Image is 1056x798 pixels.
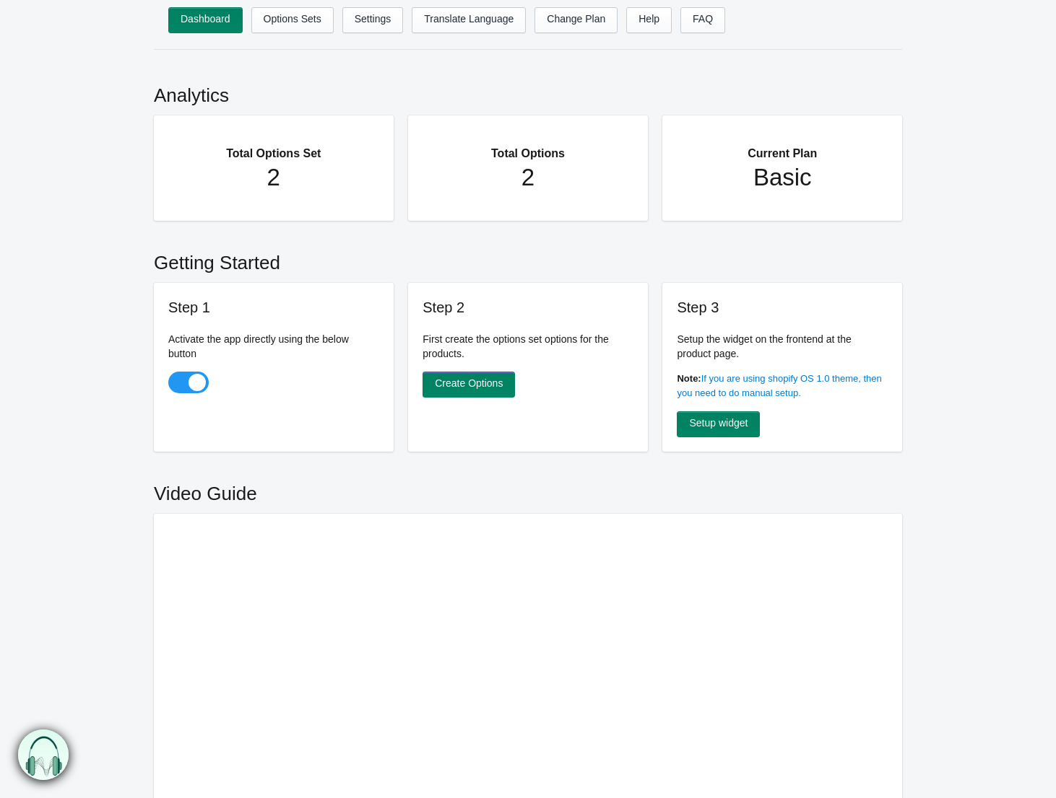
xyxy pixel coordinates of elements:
[626,7,672,33] a: Help
[677,373,701,384] b: Note:
[412,7,526,33] a: Translate Language
[168,297,379,317] h3: Step 1
[680,7,725,33] a: FAQ
[168,7,243,33] a: Dashboard
[535,7,618,33] a: Change Plan
[154,235,902,283] h2: Getting Started
[423,297,633,317] h3: Step 2
[677,411,760,437] a: Setup widget
[251,7,334,33] a: Options Sets
[168,332,379,361] p: Activate the app directly using the below button
[18,729,69,780] img: bxm.png
[677,297,888,317] h3: Step 3
[154,68,902,115] h2: Analytics
[154,466,902,514] h2: Video Guide
[691,163,873,192] h1: Basic
[183,130,365,163] h2: Total Options Set
[437,130,619,163] h2: Total Options
[677,373,881,398] a: If you are using shopify OS 1.0 theme, then you need to do manual setup.
[423,372,515,398] a: Create Options
[183,163,365,192] h1: 2
[677,332,888,361] p: Setup the widget on the frontend at the product page.
[691,130,873,163] h2: Current Plan
[423,332,633,361] p: First create the options set options for the products.
[342,7,404,33] a: Settings
[437,163,619,192] h1: 2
